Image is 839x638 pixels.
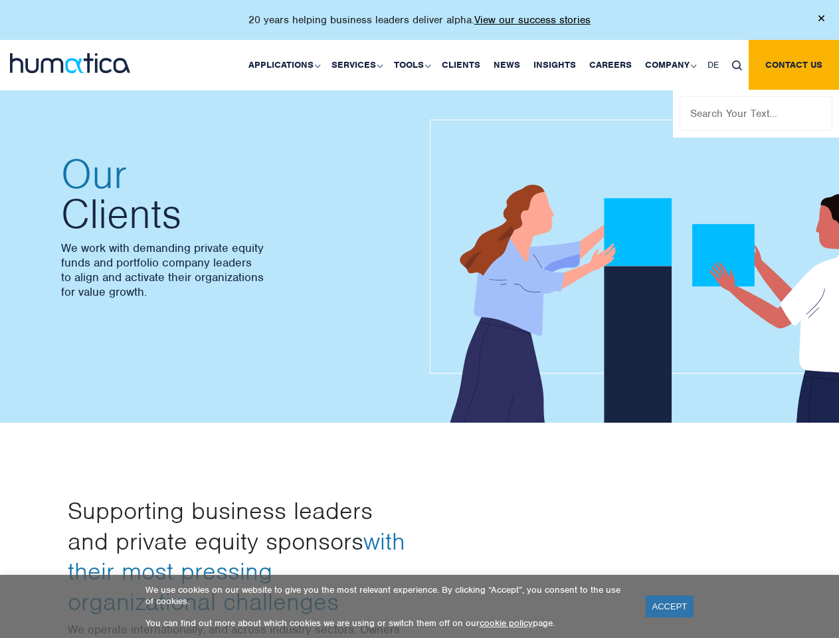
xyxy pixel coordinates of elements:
a: cookie policy [480,617,533,629]
a: View our success stories [474,13,591,27]
a: DE [701,40,725,90]
h3: Supporting business leaders and private equity sponsors [68,496,410,617]
span: DE [707,59,719,70]
a: Tools [387,40,435,90]
a: Applications [242,40,325,90]
p: You can find out more about which cookies we are using or switch them off on our page. [145,617,629,629]
a: Services [325,40,387,90]
a: Careers [583,40,638,90]
a: ACCEPT [646,595,694,617]
a: Clients [435,40,487,90]
span: with their most pressing organizational challenges [68,526,405,617]
a: Contact us [749,40,839,90]
span: Our [61,154,407,194]
img: logo [10,53,130,73]
input: Search Your Text... [680,96,832,131]
a: Insights [527,40,583,90]
img: search_icon [732,60,742,70]
a: News [487,40,527,90]
p: We work with demanding private equity funds and portfolio company leaders to align and activate t... [61,241,407,299]
h2: Clients [61,154,407,234]
p: We use cookies on our website to give you the most relevant experience. By clicking “Accept”, you... [145,584,629,607]
a: Company [638,40,701,90]
p: 20 years helping business leaders deliver alpha. [248,13,591,27]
